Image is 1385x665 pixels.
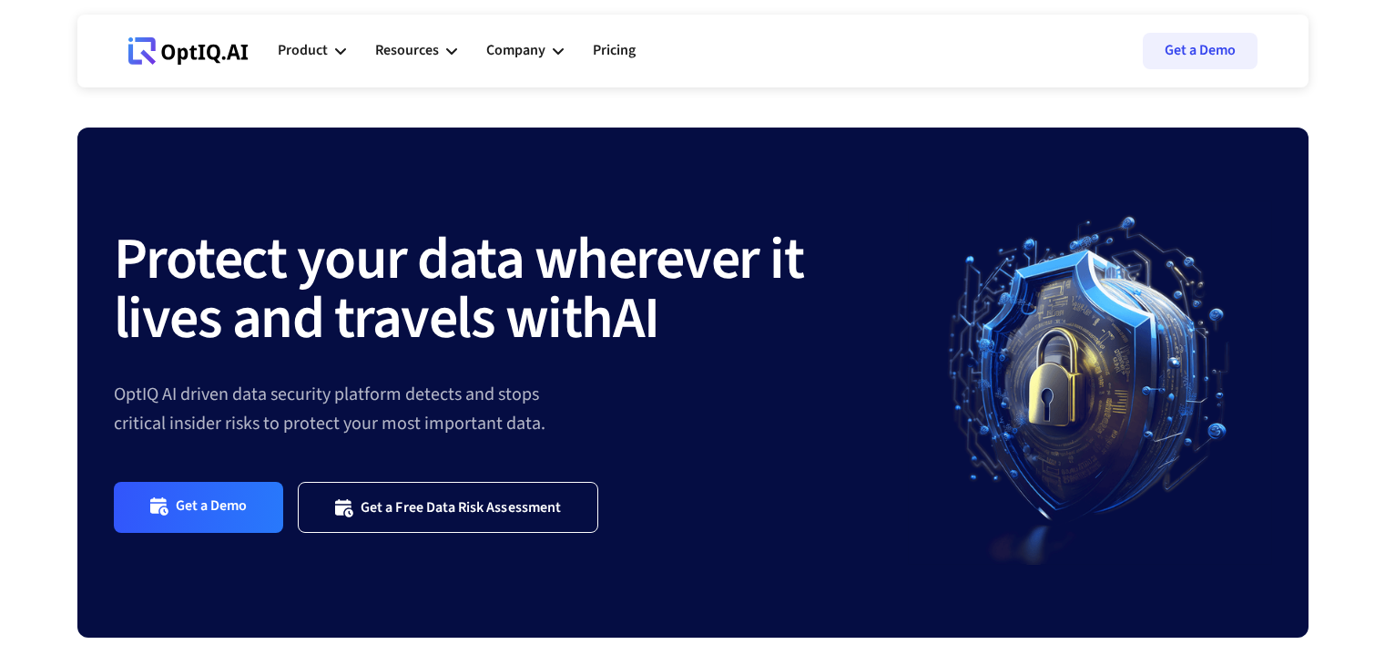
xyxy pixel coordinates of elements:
[278,38,328,63] div: Product
[278,24,346,78] div: Product
[114,482,284,532] a: Get a Demo
[176,496,248,517] div: Get a Demo
[1143,33,1258,69] a: Get a Demo
[375,24,457,78] div: Resources
[114,380,908,438] div: OptIQ AI driven data security platform detects and stops critical insider risks to protect your m...
[486,24,564,78] div: Company
[128,24,249,78] a: Webflow Homepage
[298,482,598,532] a: Get a Free Data Risk Assessment
[375,38,439,63] div: Resources
[128,64,129,65] div: Webflow Homepage
[486,38,545,63] div: Company
[593,24,636,78] a: Pricing
[613,277,659,361] strong: AI
[361,498,561,517] div: Get a Free Data Risk Assessment
[114,218,804,361] strong: Protect your data wherever it lives and travels with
